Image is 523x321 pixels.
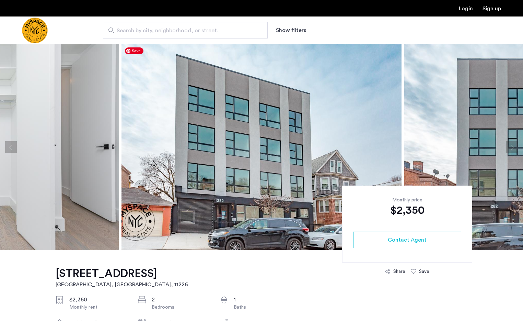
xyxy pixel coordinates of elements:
button: button [353,232,461,248]
div: Share [393,268,405,275]
a: Registration [483,6,501,11]
a: Login [459,6,473,11]
span: Contact Agent [388,236,427,244]
h1: [STREET_ADDRESS] [56,267,188,280]
div: Monthly price [353,197,461,203]
button: Previous apartment [5,141,17,153]
h2: [GEOGRAPHIC_DATA], [GEOGRAPHIC_DATA] , 11226 [56,280,188,289]
span: Save [125,47,143,54]
div: Bedrooms [152,304,209,311]
div: Save [419,268,429,275]
a: Cazamio Logo [22,18,48,43]
button: Show or hide filters [276,26,306,34]
div: $2,350 [353,203,461,217]
div: 2 [152,296,209,304]
button: Next apartment [506,141,518,153]
input: Apartment Search [103,22,268,38]
a: [STREET_ADDRESS][GEOGRAPHIC_DATA], [GEOGRAPHIC_DATA], 11226 [56,267,188,289]
div: $2,350 [69,296,127,304]
span: Search by city, neighborhood, or street. [117,26,248,35]
img: apartment [121,44,402,250]
div: Monthly rent [69,304,127,311]
div: 1 [234,296,291,304]
div: Baths [234,304,291,311]
img: logo [22,18,48,43]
